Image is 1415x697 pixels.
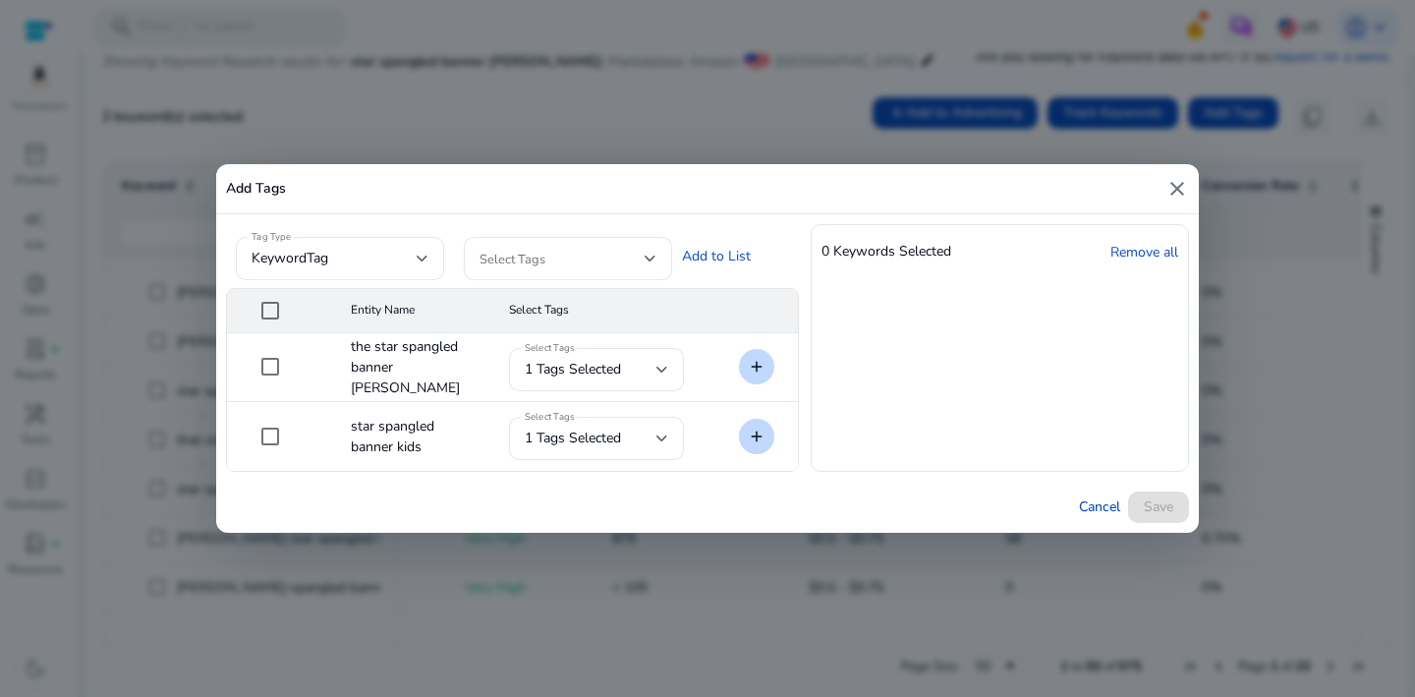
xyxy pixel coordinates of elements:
mat-icon: add [744,354,769,379]
mat-label: Select Tags [525,341,574,355]
mat-label: Select Tags [525,410,574,424]
a: Remove all [1110,242,1178,262]
mat-cell: star spangled banner kids [335,402,492,471]
span: 1 tags selected [525,360,621,378]
mat-icon: close [1165,177,1189,201]
mat-label: Tag Type [252,230,291,244]
span: 1 tags selected [525,429,621,447]
h5: Add Tags [226,181,286,198]
mat-cell: the star spangled banner [PERSON_NAME] [335,333,492,402]
mat-header-cell: Entity Name [335,289,492,333]
mat-header-cell: Select Tags [493,289,700,333]
h4: 0 Keywords Selected [821,244,951,261]
span: keywordTag [252,249,328,267]
span: Cancel [1079,496,1120,517]
mat-icon: add [744,424,769,449]
button: Cancel [1071,492,1128,523]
